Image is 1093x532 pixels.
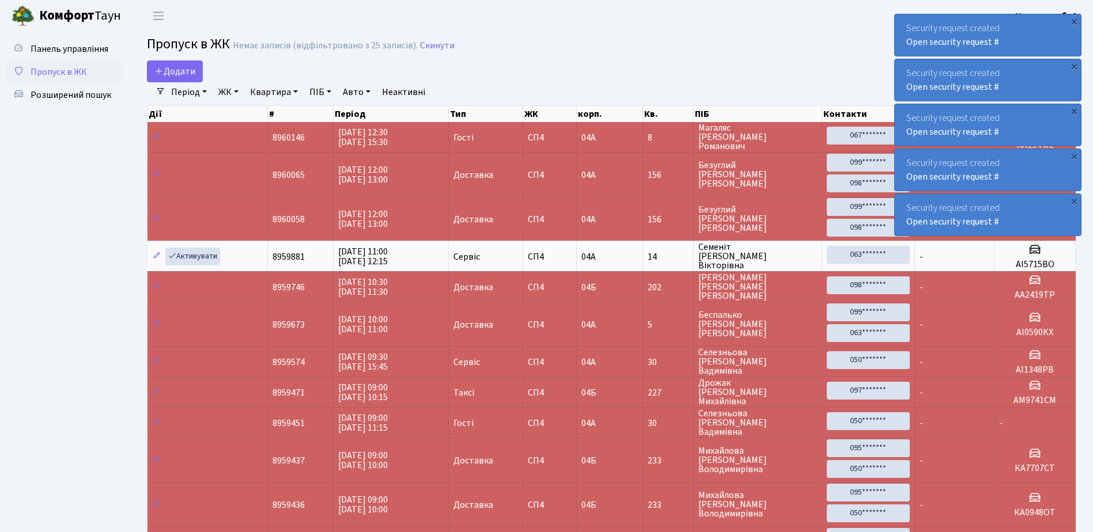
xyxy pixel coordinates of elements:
span: Магаляс [PERSON_NAME] Романович [698,123,816,151]
span: Безуглий [PERSON_NAME] [PERSON_NAME] [698,205,816,233]
a: Open security request # [906,215,999,228]
span: Сервіс [453,358,480,367]
span: Доставка [453,215,493,224]
span: Доставка [453,320,493,329]
span: [DATE] 12:00 [DATE] 13:00 [338,208,388,230]
span: Таун [39,6,121,26]
div: Немає записів (відфільтровано з 25 записів). [233,40,418,51]
a: Додати [147,60,203,82]
span: Селезньова [PERSON_NAME] Вадимівна [698,409,816,436]
span: Таксі [453,388,474,397]
span: [DATE] 09:00 [DATE] 11:15 [338,412,388,434]
span: 8959451 [273,417,305,430]
span: Гості [453,419,474,428]
th: Дії [148,106,268,122]
span: 04А [581,169,596,181]
span: 04А [581,356,596,368]
a: Неактивні [377,82,430,102]
div: × [1068,60,1080,72]
span: 04Б [581,499,596,511]
span: [DATE] 09:00 [DATE] 10:00 [338,449,388,472]
th: Контакти [822,106,915,122]
span: 8960058 [273,213,305,226]
span: СП4 [528,283,572,292]
span: [DATE] 11:00 [DATE] 12:15 [338,245,388,268]
a: Авто [338,82,375,102]
span: - [920,318,923,331]
div: Security request created [895,104,1081,146]
span: 30 [648,358,689,367]
div: Security request created [895,149,1081,191]
th: # [268,106,334,122]
span: - [999,417,1003,430]
span: [DATE] 12:30 [DATE] 15:30 [338,126,388,149]
th: Період [334,106,449,122]
span: СП4 [528,419,572,428]
span: Селезньова [PERSON_NAME] Вадимівна [698,348,816,375]
span: Сервіс [453,252,480,261]
span: 8959437 [273,454,305,467]
span: СП4 [528,133,572,142]
img: logo.png [12,5,35,28]
span: СП4 [528,252,572,261]
span: 8960065 [273,169,305,181]
div: × [1068,105,1080,117]
span: 156 [648,170,689,180]
span: Панель управління [31,43,108,55]
span: Доставка [453,456,493,465]
span: Пропуск в ЖК [31,66,87,78]
span: СП4 [528,456,572,465]
span: 8959471 [273,386,305,399]
span: 227 [648,388,689,397]
span: - [920,454,923,467]
span: Дрожак [PERSON_NAME] Михайлівна [698,378,816,406]
span: 8959881 [273,250,305,263]
a: Open security request # [906,126,999,138]
a: Open security request # [906,170,999,183]
span: Михайлова [PERSON_NAME] Володимирівна [698,446,816,474]
a: Open security request # [906,36,999,48]
span: СП4 [528,215,572,224]
h5: AI1348РВ [999,364,1071,375]
span: 8 [648,133,689,142]
span: 8959746 [273,281,305,294]
span: 04А [581,213,596,226]
span: 30 [648,419,689,428]
span: [DATE] 09:00 [DATE] 10:15 [338,381,388,404]
a: Квартира [245,82,302,102]
a: Панель управління [6,37,121,60]
span: СП4 [528,358,572,367]
a: Консьєрж б. 4. [1015,9,1079,23]
span: Семеніт [PERSON_NAME] Вікторівна [698,242,816,270]
span: 156 [648,215,689,224]
span: Пропуск в ЖК [147,34,230,54]
h5: КА0948ОТ [999,507,1071,518]
th: Кв. [643,106,694,122]
span: - [920,417,923,430]
span: [DATE] 12:00 [DATE] 13:00 [338,164,388,186]
div: × [1068,150,1080,162]
a: Період [167,82,211,102]
span: 8959673 [273,318,305,331]
a: Активувати [165,248,220,265]
span: Додати [154,65,195,78]
div: × [1068,16,1080,27]
span: 04А [581,131,596,144]
span: СП4 [528,320,572,329]
span: СП4 [528,388,572,397]
span: Беспалько [PERSON_NAME] [PERSON_NAME] [698,310,816,338]
span: 233 [648,500,689,510]
h5: AI0590KX [999,327,1071,338]
a: ПІБ [305,82,336,102]
a: Пропуск в ЖК [6,60,121,83]
span: 5 [648,320,689,329]
span: 233 [648,456,689,465]
div: × [1068,195,1080,207]
span: - [920,356,923,368]
h5: АМ9741СМ [999,395,1071,406]
span: 8959574 [273,356,305,368]
span: [DATE] 10:30 [DATE] 11:30 [338,276,388,298]
span: Доставка [453,283,493,292]
b: Комфорт [39,6,94,25]
span: 04А [581,318,596,331]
